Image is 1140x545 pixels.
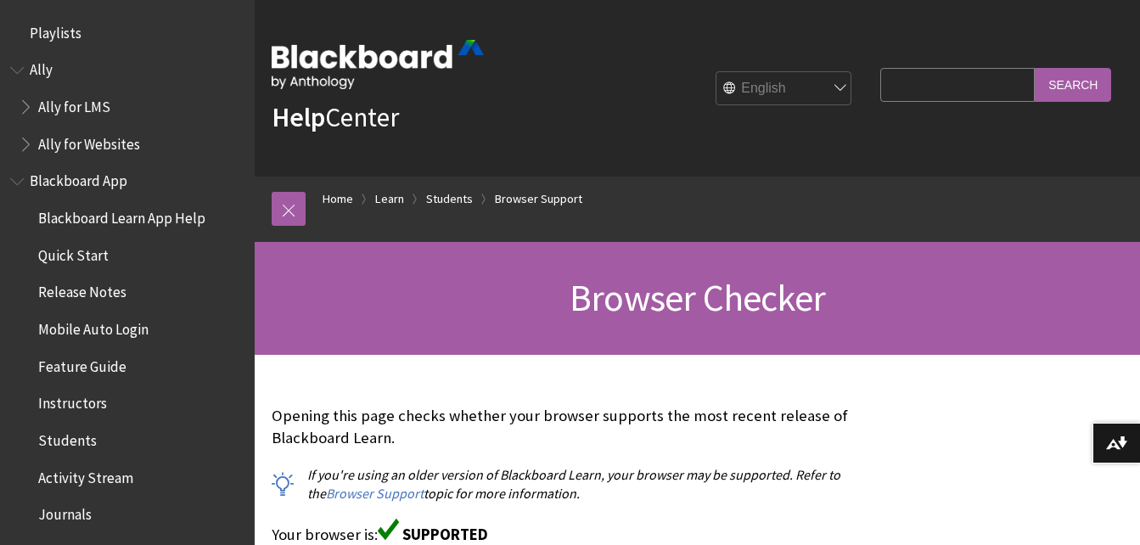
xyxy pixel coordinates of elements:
[38,501,92,524] span: Journals
[402,525,488,544] span: SUPPORTED
[378,519,399,540] img: Green supported icon
[375,188,404,210] a: Learn
[38,204,205,227] span: Blackboard Learn App Help
[38,93,110,115] span: Ally for LMS
[10,19,244,48] nav: Book outline for Playlists
[38,278,126,301] span: Release Notes
[10,56,244,159] nav: Book outline for Anthology Ally Help
[38,464,133,486] span: Activity Stream
[38,426,97,449] span: Students
[272,100,325,134] strong: Help
[272,100,399,134] a: HelpCenter
[326,485,424,503] a: Browser Support
[570,274,825,321] span: Browser Checker
[323,188,353,210] a: Home
[272,40,484,89] img: Blackboard by Anthology
[30,167,127,190] span: Blackboard App
[38,352,126,375] span: Feature Guide
[495,188,582,210] a: Browser Support
[38,315,149,338] span: Mobile Auto Login
[38,241,109,264] span: Quick Start
[30,19,81,42] span: Playlists
[272,405,872,449] p: Opening this page checks whether your browser supports the most recent release of Blackboard Learn.
[426,188,473,210] a: Students
[716,72,852,106] select: Site Language Selector
[38,130,140,153] span: Ally for Websites
[272,465,872,503] p: If you're using an older version of Blackboard Learn, your browser may be supported. Refer to the...
[1035,68,1111,101] input: Search
[30,56,53,79] span: Ally
[38,390,107,413] span: Instructors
